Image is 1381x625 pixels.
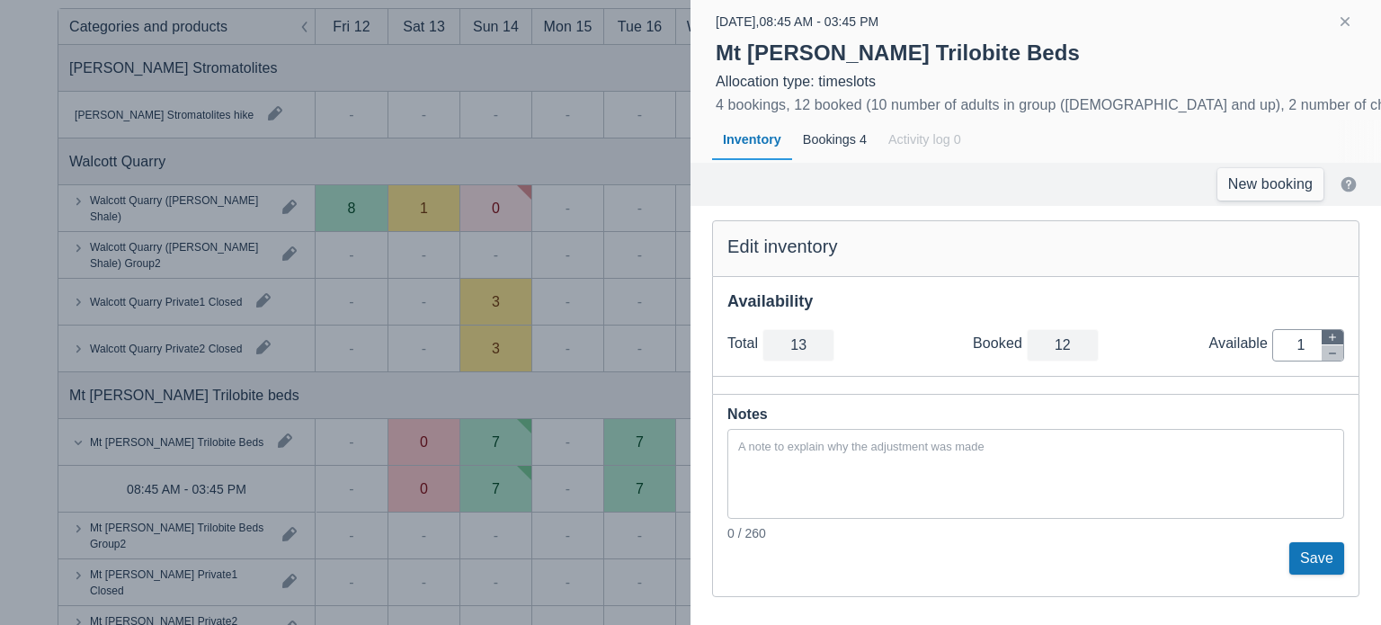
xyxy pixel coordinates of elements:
div: Available [1209,335,1272,353]
a: New booking [1217,168,1323,201]
div: [DATE] , 08:45 AM - 03:45 PM [716,11,878,32]
div: Availability [727,291,1344,312]
div: Edit inventory [727,236,1344,258]
div: 0 / 260 [727,524,1344,542]
strong: Mt [PERSON_NAME] Trilobite Beds [716,40,1080,65]
div: Total [727,335,762,353]
div: Allocation type: timeslots [716,73,1356,91]
div: Inventory [712,120,792,161]
button: Save [1289,542,1344,575]
div: Bookings 4 [792,120,878,161]
div: Notes [727,402,1344,427]
div: Booked [973,335,1027,353]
